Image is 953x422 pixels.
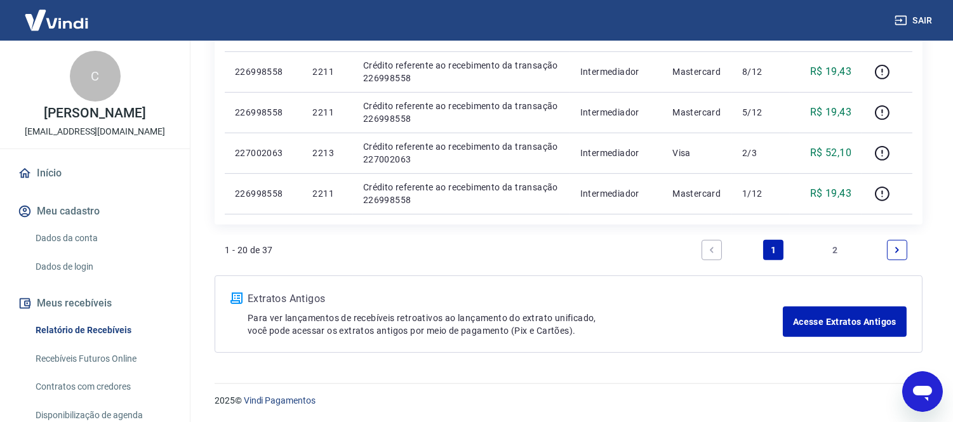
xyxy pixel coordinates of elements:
p: 5/12 [742,106,780,119]
a: Relatório de Recebíveis [30,317,175,343]
p: Mastercard [672,106,722,119]
button: Sair [892,9,938,32]
a: Acesse Extratos Antigos [783,307,907,337]
p: R$ 52,10 [810,145,851,161]
p: Visa [672,147,722,159]
p: 1/12 [742,187,780,200]
p: 8/12 [742,65,780,78]
p: [EMAIL_ADDRESS][DOMAIN_NAME] [25,125,165,138]
p: 2/3 [742,147,780,159]
button: Meu cadastro [15,197,175,225]
p: 226998558 [235,187,292,200]
p: 2211 [312,65,342,78]
iframe: Botão para abrir a janela de mensagens [902,371,943,412]
a: Vindi Pagamentos [244,395,316,406]
p: Intermediador [580,65,653,78]
p: 226998558 [235,106,292,119]
img: ícone [230,293,243,304]
p: R$ 19,43 [810,64,851,79]
p: 1 - 20 de 37 [225,244,273,256]
a: Dados de login [30,254,175,280]
p: 2211 [312,106,342,119]
p: [PERSON_NAME] [44,107,145,120]
p: Extratos Antigos [248,291,783,307]
a: Page 1 is your current page [763,240,783,260]
p: Mastercard [672,187,722,200]
a: Contratos com credores [30,374,175,400]
p: Crédito referente ao recebimento da transação 226998558 [363,59,560,84]
ul: Pagination [696,235,912,265]
p: 226998558 [235,65,292,78]
p: 2025 © [215,394,923,407]
a: Next page [887,240,907,260]
p: Crédito referente ao recebimento da transação 226998558 [363,181,560,206]
img: Vindi [15,1,98,39]
p: Para ver lançamentos de recebíveis retroativos ao lançamento do extrato unificado, você pode aces... [248,312,783,337]
p: Crédito referente ao recebimento da transação 227002063 [363,140,560,166]
p: Intermediador [580,147,653,159]
p: Crédito referente ao recebimento da transação 226998558 [363,100,560,125]
p: R$ 19,43 [810,186,851,201]
p: Intermediador [580,106,653,119]
p: Mastercard [672,65,722,78]
a: Recebíveis Futuros Online [30,346,175,372]
p: R$ 19,43 [810,105,851,120]
a: Dados da conta [30,225,175,251]
p: Intermediador [580,187,653,200]
p: 2213 [312,147,342,159]
p: 2211 [312,187,342,200]
a: Previous page [702,240,722,260]
p: 227002063 [235,147,292,159]
div: C [70,51,121,102]
button: Meus recebíveis [15,289,175,317]
a: Page 2 [825,240,846,260]
a: Início [15,159,175,187]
